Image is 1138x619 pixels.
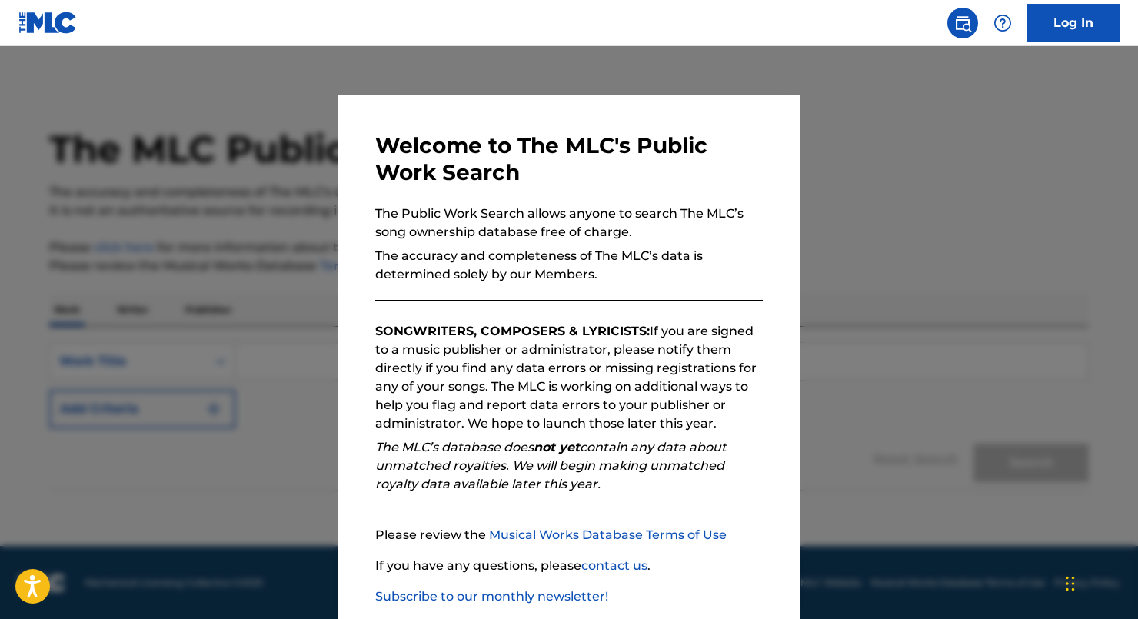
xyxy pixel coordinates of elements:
p: The Public Work Search allows anyone to search The MLC’s song ownership database free of charge. [375,205,763,241]
strong: not yet [534,440,580,454]
img: help [993,14,1012,32]
p: The accuracy and completeness of The MLC’s data is determined solely by our Members. [375,247,763,284]
a: Log In [1027,4,1120,42]
iframe: Chat Widget [1061,545,1138,619]
p: Please review the [375,526,763,544]
strong: SONGWRITERS, COMPOSERS & LYRICISTS: [375,324,650,338]
p: If you have any questions, please . [375,557,763,575]
div: Drag [1066,561,1075,607]
h3: Welcome to The MLC's Public Work Search [375,132,763,186]
em: The MLC’s database does contain any data about unmatched royalties. We will begin making unmatche... [375,440,727,491]
a: Musical Works Database Terms of Use [489,527,727,542]
img: MLC Logo [18,12,78,34]
a: contact us [581,558,647,573]
a: Public Search [947,8,978,38]
a: Subscribe to our monthly newsletter! [375,589,608,604]
div: Help [987,8,1018,38]
p: If you are signed to a music publisher or administrator, please notify them directly if you find ... [375,322,763,433]
img: search [953,14,972,32]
